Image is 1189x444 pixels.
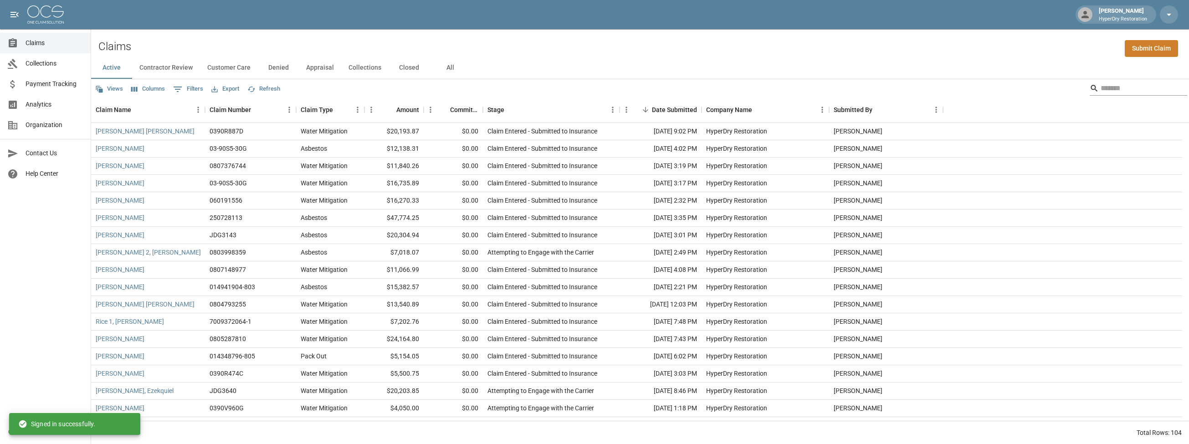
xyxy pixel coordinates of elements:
[96,334,144,343] a: [PERSON_NAME]
[424,209,483,227] div: $0.00
[258,57,299,79] button: Denied
[210,369,243,378] div: 0390R474C
[834,386,882,395] div: Carson Cullen
[96,196,144,205] a: [PERSON_NAME]
[606,103,620,117] button: Menu
[706,403,767,413] div: HyperDry Restoration
[450,97,478,122] div: Committed Amount
[424,261,483,279] div: $0.00
[210,230,236,240] div: JDG3143
[301,144,327,153] div: Asbestos
[91,57,1189,79] div: dynamic tabs
[351,103,364,117] button: Menu
[424,244,483,261] div: $0.00
[652,97,697,122] div: Date Submitted
[620,279,702,296] div: [DATE] 2:21 PM
[96,179,144,188] a: [PERSON_NAME]
[430,57,471,79] button: All
[129,82,167,96] button: Select columns
[27,5,64,24] img: ocs-logo-white-transparent.png
[26,38,83,48] span: Claims
[301,230,327,240] div: Asbestos
[702,97,829,122] div: Company Name
[301,248,327,257] div: Asbestos
[620,313,702,331] div: [DATE] 7:48 PM
[424,400,483,417] div: $0.00
[364,383,424,400] div: $20,203.85
[424,103,437,117] button: Menu
[205,97,296,122] div: Claim Number
[364,313,424,331] div: $7,202.76
[424,140,483,158] div: $0.00
[706,161,767,170] div: HyperDry Restoration
[251,103,264,116] button: Sort
[96,282,144,291] a: [PERSON_NAME]
[829,97,943,122] div: Submitted By
[96,352,144,361] a: [PERSON_NAME]
[364,417,424,434] div: $20,011.17
[91,57,132,79] button: Active
[424,365,483,383] div: $0.00
[487,179,597,188] div: Claim Entered - Submitted to Insurance
[96,248,201,257] a: [PERSON_NAME] 2, [PERSON_NAME]
[487,161,597,170] div: Claim Entered - Submitted to Insurance
[96,97,131,122] div: Claim Name
[364,97,424,122] div: Amount
[210,213,242,222] div: 250728113
[620,296,702,313] div: [DATE] 12:03 PM
[424,331,483,348] div: $0.00
[301,265,348,274] div: Water Mitigation
[301,196,348,205] div: Water Mitigation
[210,97,251,122] div: Claim Number
[209,82,241,96] button: Export
[834,300,882,309] div: Ana Espino
[26,169,83,179] span: Help Center
[706,386,767,395] div: HyperDry Restoration
[620,158,702,175] div: [DATE] 3:19 PM
[424,313,483,331] div: $0.00
[364,261,424,279] div: $11,066.99
[487,144,597,153] div: Claim Entered - Submitted to Insurance
[364,158,424,175] div: $11,840.26
[96,386,174,395] a: [PERSON_NAME], Ezekquiel
[834,317,882,326] div: Ana Espino
[301,403,348,413] div: Water Mitigation
[706,265,767,274] div: HyperDry Restoration
[301,317,348,326] div: Water Mitigation
[210,161,246,170] div: 0807376744
[301,97,333,122] div: Claim Type
[706,248,767,257] div: HyperDry Restoration
[364,175,424,192] div: $16,735.89
[487,300,597,309] div: Claim Entered - Submitted to Insurance
[1090,81,1187,97] div: Search
[815,103,829,117] button: Menu
[620,97,702,122] div: Date Submitted
[210,144,247,153] div: 03-90S5-30G
[483,97,620,122] div: Stage
[424,348,483,365] div: $0.00
[131,103,144,116] button: Sort
[364,209,424,227] div: $47,774.25
[620,417,702,434] div: [DATE] 4:09 PM
[620,227,702,244] div: [DATE] 3:01 PM
[210,317,251,326] div: 7009372064-1
[620,192,702,209] div: [DATE] 2:32 PM
[364,279,424,296] div: $15,382.57
[424,175,483,192] div: $0.00
[301,352,327,361] div: Pack Out
[96,317,164,326] a: Rice 1, [PERSON_NAME]
[282,103,296,117] button: Menu
[96,403,144,413] a: [PERSON_NAME]
[424,192,483,209] div: $0.00
[834,334,882,343] div: Ana Espino
[706,369,767,378] div: HyperDry Restoration
[364,365,424,383] div: $5,500.75
[834,196,882,205] div: Trevor Cullen
[296,97,364,122] div: Claim Type
[26,79,83,89] span: Payment Tracking
[834,97,872,122] div: Submitted By
[706,317,767,326] div: HyperDry Restoration
[487,369,597,378] div: Claim Entered - Submitted to Insurance
[210,300,246,309] div: 0804793255
[620,400,702,417] div: [DATE] 1:18 PM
